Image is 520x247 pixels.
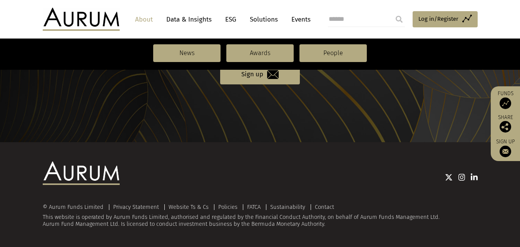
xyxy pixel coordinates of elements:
div: © Aurum Funds Limited [43,204,107,210]
a: Solutions [246,12,282,27]
a: Contact [315,203,334,210]
img: Twitter icon [445,173,453,181]
a: ESG [221,12,240,27]
img: Access Funds [500,97,511,109]
a: Sustainability [270,203,305,210]
a: Awards [226,44,294,62]
a: FATCA [247,203,261,210]
a: News [153,44,221,62]
a: Log in/Register [413,11,478,27]
a: Policies [218,203,237,210]
a: Sign up [495,138,516,157]
a: Funds [495,90,516,109]
div: Share [495,115,516,133]
a: Data & Insights [162,12,216,27]
div: This website is operated by Aurum Funds Limited, authorised and regulated by the Financial Conduc... [43,204,478,228]
a: Privacy Statement [113,203,159,210]
img: Linkedin icon [471,173,478,181]
a: About [131,12,157,27]
span: Log in/Register [418,14,458,24]
img: Share this post [500,121,511,133]
a: Events [288,12,311,27]
input: Submit [391,12,407,27]
img: Sign up to our newsletter [500,146,511,157]
a: People [299,44,367,62]
img: Instagram icon [458,173,465,181]
img: Aurum [43,8,120,31]
a: Sign up [220,65,300,84]
a: Website Ts & Cs [169,203,209,210]
img: Aurum Logo [43,161,120,185]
